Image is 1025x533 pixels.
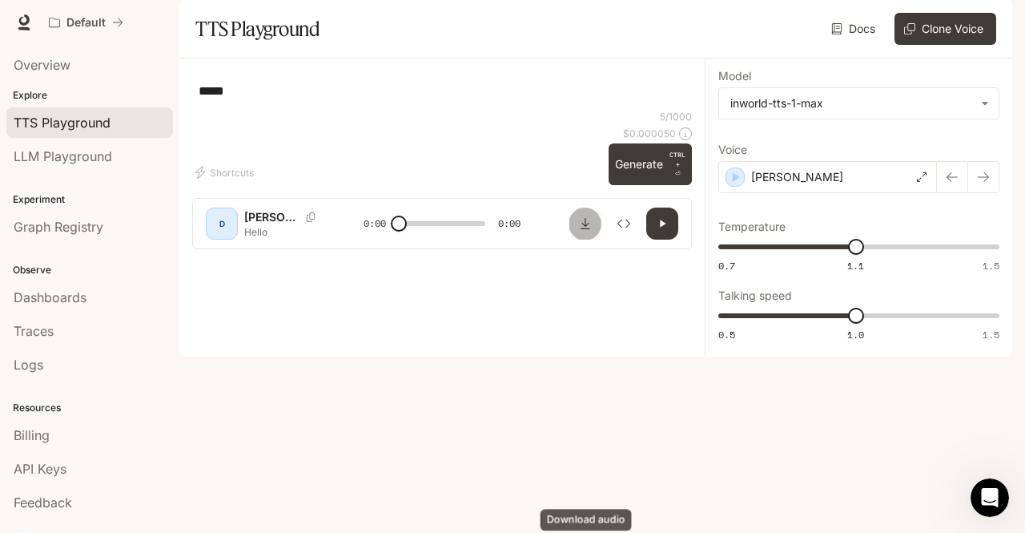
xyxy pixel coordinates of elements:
span: 1.5 [983,328,999,341]
p: Temperature [718,221,786,232]
button: GenerateCTRL +⏎ [609,143,692,185]
span: 0.5 [718,328,735,341]
button: Copy Voice ID [299,212,322,222]
span: 1.1 [847,259,864,273]
div: Download audio [541,509,632,531]
p: 5 / 1000 [660,110,692,123]
p: CTRL + [669,150,685,169]
button: All workspaces [42,6,131,38]
p: $ 0.000050 [623,127,676,140]
button: Download audio [569,208,601,240]
p: [PERSON_NAME] [751,169,843,185]
span: 0:00 [498,216,521,232]
p: Voice [718,144,747,155]
button: Shortcuts [192,159,260,185]
p: Model [718,71,751,82]
span: 0.7 [718,259,735,273]
span: 0:00 [364,216,386,232]
p: Talking speed [718,290,792,301]
button: Clone Voice [894,13,996,45]
p: Default [66,16,106,30]
span: 1.0 [847,328,864,341]
h1: TTS Playground [195,13,320,45]
iframe: Intercom live chat [971,478,1009,517]
p: Hello [244,225,325,239]
span: 1.5 [983,259,999,273]
div: inworld-tts-1-max [719,88,999,119]
p: [PERSON_NAME] [244,209,299,225]
div: D [209,211,235,236]
a: Docs [828,13,882,45]
button: Inspect [608,208,640,240]
div: inworld-tts-1-max [730,95,973,111]
p: ⏎ [669,150,685,179]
